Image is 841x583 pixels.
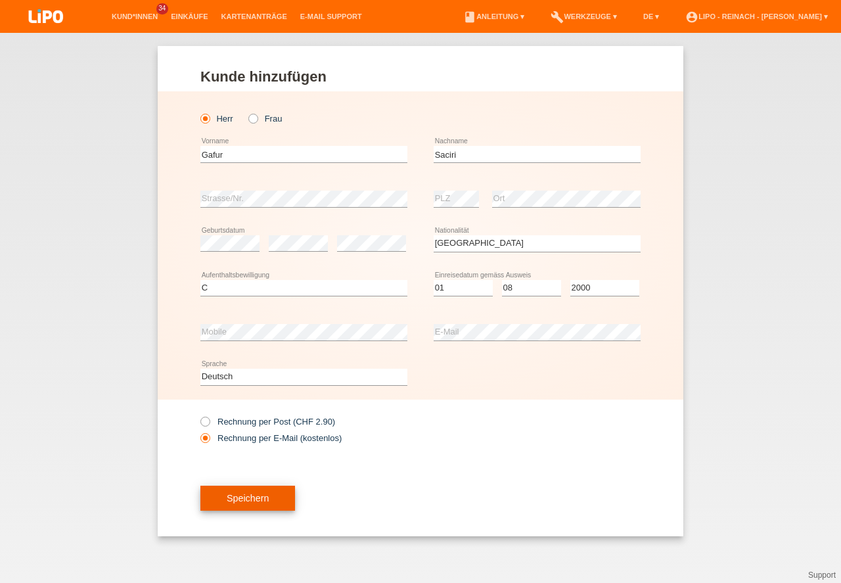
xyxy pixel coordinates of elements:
i: build [551,11,564,24]
a: Support [808,571,836,580]
a: Kartenanträge [215,12,294,20]
h1: Kunde hinzufügen [200,68,641,85]
a: account_circleLIPO - Reinach - [PERSON_NAME] ▾ [679,12,834,20]
a: bookAnleitung ▾ [457,12,531,20]
input: Rechnung per Post (CHF 2.90) [200,417,209,433]
span: Speichern [227,493,269,503]
button: Speichern [200,486,295,511]
a: LIPO pay [13,27,79,37]
label: Rechnung per Post (CHF 2.90) [200,417,335,427]
a: Einkäufe [164,12,214,20]
label: Herr [200,114,233,124]
i: account_circle [685,11,698,24]
i: book [463,11,476,24]
label: Rechnung per E-Mail (kostenlos) [200,433,342,443]
a: DE ▾ [637,12,666,20]
label: Frau [248,114,282,124]
a: Kund*innen [105,12,164,20]
a: buildWerkzeuge ▾ [544,12,624,20]
span: 34 [156,3,168,14]
input: Rechnung per E-Mail (kostenlos) [200,433,209,450]
input: Frau [248,114,257,122]
a: E-Mail Support [294,12,369,20]
input: Herr [200,114,209,122]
